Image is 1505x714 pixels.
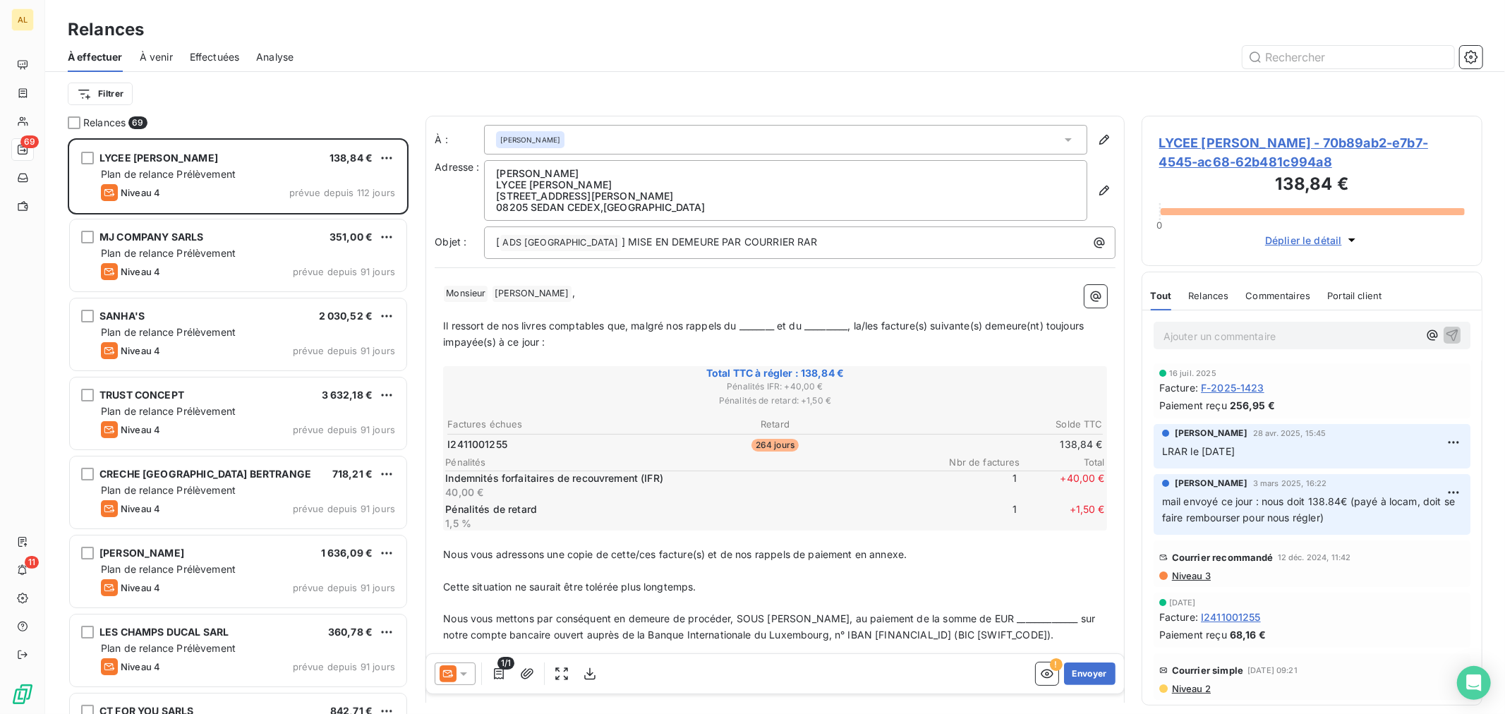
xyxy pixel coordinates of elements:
[1169,598,1196,607] span: [DATE]
[1172,665,1243,676] span: Courrier simple
[1253,479,1327,488] span: 3 mars 2025, 16:22
[11,683,34,706] img: Logo LeanPay
[293,345,395,356] span: prévue depuis 91 jours
[289,187,395,198] span: prévue depuis 112 jours
[1175,427,1247,440] span: [PERSON_NAME]
[445,394,1105,407] span: Pénalités de retard : + 1,50 €
[128,116,147,129] span: 69
[11,138,33,161] a: 69
[68,50,123,64] span: À effectuer
[83,116,126,130] span: Relances
[1159,398,1227,413] span: Paiement reçu
[121,661,160,672] span: Niveau 4
[101,168,236,180] span: Plan de relance Prélèvement
[101,405,236,417] span: Plan de relance Prélèvement
[68,17,144,42] h3: Relances
[1278,553,1351,562] span: 12 déc. 2024, 11:42
[121,582,160,593] span: Niveau 4
[1162,445,1235,457] span: LRAR le [DATE]
[322,389,373,401] span: 3 632,18 €
[68,83,133,105] button: Filtrer
[190,50,240,64] span: Effectuées
[121,345,160,356] span: Niveau 4
[1159,627,1227,642] span: Paiement reçu
[293,582,395,593] span: prévue depuis 91 jours
[1265,233,1342,248] span: Déplier le détail
[1020,456,1105,468] span: Total
[933,471,1017,500] span: 1
[1171,683,1211,694] span: Niveau 2
[1246,290,1311,301] span: Commentaires
[933,502,1017,531] span: 1
[444,286,488,302] span: Monsieur
[1159,380,1198,395] span: Facture :
[497,657,514,670] span: 1/1
[1175,477,1247,490] span: [PERSON_NAME]
[1230,398,1275,413] span: 256,95 €
[1162,495,1458,524] span: mail envoyé ce jour : nous doit 138.84€ (payé à locam, doit se faire rembourser pour nous régler)
[11,8,34,31] div: AL
[99,626,229,638] span: LES CHAMPS DUCAL SARL
[25,556,39,569] span: 11
[443,581,696,593] span: Cette situation ne saurait être tolérée plus longtemps.
[445,485,930,500] p: 40,00 €
[99,547,184,559] span: [PERSON_NAME]
[99,152,218,164] span: LYCEE [PERSON_NAME]
[666,417,884,432] th: Retard
[435,236,466,248] span: Objet :
[622,236,818,248] span: ] MISE EN DEMEURE PAR COURRIER RAR
[1253,429,1326,437] span: 28 avr. 2025, 15:45
[1064,662,1116,685] button: Envoyer
[435,133,484,147] label: À :
[20,135,39,148] span: 69
[1230,627,1266,642] span: 68,16 €
[121,424,160,435] span: Niveau 4
[1457,666,1491,700] div: Open Intercom Messenger
[99,231,203,243] span: MJ COMPANY SARLS
[443,612,1098,641] span: Nous vous mettons par conséquent en demeure de procéder, SOUS [PERSON_NAME], au paiement de la so...
[121,266,160,277] span: Niveau 4
[293,503,395,514] span: prévue depuis 91 jours
[101,642,236,654] span: Plan de relance Prélèvement
[936,456,1020,468] span: Nbr de factures
[1171,570,1211,581] span: Niveau 3
[1020,471,1105,500] span: + 40,00 €
[1020,502,1105,531] span: + 1,50 €
[99,310,145,322] span: SANHA'S
[445,516,930,531] p: 1,5 %
[492,286,572,302] span: [PERSON_NAME]
[1201,380,1264,395] span: F-2025-1423
[121,187,160,198] span: Niveau 4
[1261,232,1363,248] button: Déplier le détail
[101,326,236,338] span: Plan de relance Prélèvement
[445,366,1105,380] span: Total TTC à régler : 138,84 €
[496,202,1075,213] p: 08205 SEDAN CEDEX , [GEOGRAPHIC_DATA]
[140,50,173,64] span: À venir
[435,161,479,173] span: Adresse :
[121,503,160,514] span: Niveau 4
[101,563,236,575] span: Plan de relance Prélèvement
[447,437,507,452] span: I2411001255
[1201,610,1261,624] span: I2411001255
[751,439,799,452] span: 264 jours
[443,548,907,560] span: Nous vous adressons une copie de cette/ces facture(s) et de nos rappels de paiement en annexe.
[256,50,294,64] span: Analyse
[1243,46,1454,68] input: Rechercher
[321,547,373,559] span: 1 636,09 €
[1188,290,1228,301] span: Relances
[99,468,311,480] span: CRECHE [GEOGRAPHIC_DATA] BERTRANGE
[328,626,373,638] span: 360,78 €
[293,424,395,435] span: prévue depuis 91 jours
[1247,666,1298,674] span: [DATE] 09:21
[886,437,1104,452] td: 138,84 €
[319,310,373,322] span: 2 030,52 €
[293,266,395,277] span: prévue depuis 91 jours
[447,417,665,432] th: Factures échues
[496,179,1075,190] p: LYCEE [PERSON_NAME]
[68,138,409,714] div: grid
[330,152,373,164] span: 138,84 €
[1151,290,1172,301] span: Tout
[99,389,184,401] span: TRUST CONCEPT
[293,661,395,672] span: prévue depuis 91 jours
[496,168,1075,179] p: [PERSON_NAME]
